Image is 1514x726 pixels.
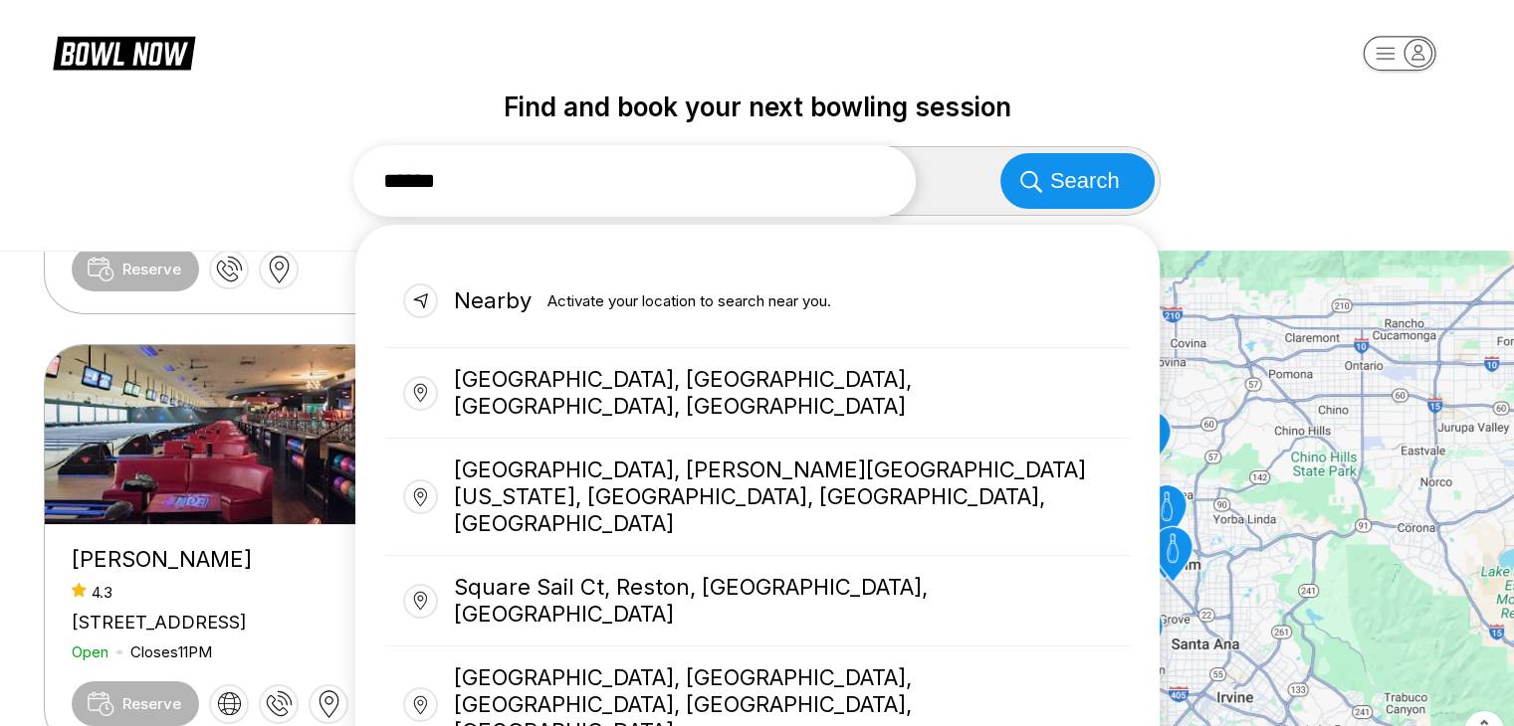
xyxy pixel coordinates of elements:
[385,556,1130,646] div: Square Sail Ct, Reston, [GEOGRAPHIC_DATA], [GEOGRAPHIC_DATA]
[1133,479,1199,549] gmp-advanced-marker: Bowlero Fullerton
[72,546,382,573] div: [PERSON_NAME]
[385,255,1130,348] div: Nearby
[1139,521,1205,591] gmp-advanced-marker: Bowlero Anaheim
[130,642,212,661] div: Closes 11PM
[45,345,411,524] img: Bowlero Torrance
[1117,406,1184,475] gmp-advanced-marker: Bowl's 13th Frame Lounge
[1109,601,1176,670] gmp-advanced-marker: Champions Bowling & Embroidery
[385,348,1130,439] div: [GEOGRAPHIC_DATA], [GEOGRAPHIC_DATA], [GEOGRAPHIC_DATA], [GEOGRAPHIC_DATA]
[1000,153,1155,209] button: Search
[1050,168,1120,194] span: Search
[72,612,382,633] div: [STREET_ADDRESS]
[547,287,831,314] p: Activate your location to search near you.
[385,439,1130,556] div: [GEOGRAPHIC_DATA], [PERSON_NAME][GEOGRAPHIC_DATA][US_STATE], [GEOGRAPHIC_DATA], [GEOGRAPHIC_DATA]...
[72,642,108,661] div: Open
[72,583,382,602] div: 4.3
